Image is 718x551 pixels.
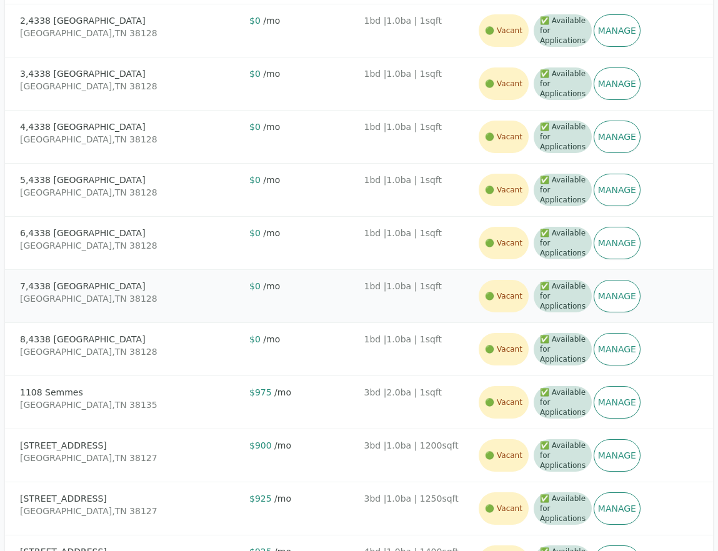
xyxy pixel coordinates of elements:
div: / mo [249,492,354,505]
div: 1 bd | 1.0 ba | 1 sqft [364,14,469,47]
div: / mo [249,174,354,186]
div: 1 bd | 1.0 ba | 1 sqft [364,333,469,365]
span: Vacant [479,121,529,153]
div: [GEOGRAPHIC_DATA] , TN 38128 [20,186,239,199]
a: Manage [594,67,641,100]
span: vacant [485,238,494,248]
div: [STREET_ADDRESS] [20,492,239,505]
div: 2, 4338 [GEOGRAPHIC_DATA] [20,14,239,27]
span: Vacant [479,67,529,100]
div: [GEOGRAPHIC_DATA] , TN 38128 [20,133,239,146]
span: $ 925 [249,494,272,504]
div: / mo [249,333,354,345]
a: Manage [594,280,641,312]
div: / mo [249,67,354,80]
span: Vacant [479,227,529,259]
div: [GEOGRAPHIC_DATA] , TN 38135 [20,399,239,411]
span: Vacant [479,439,529,472]
div: 3 bd | 2.0 ba | 1 sqft [364,386,469,419]
a: Manage [594,386,641,419]
div: 6, 4338 [GEOGRAPHIC_DATA] [20,227,239,239]
div: 3 bd | 1.0 ba | 1250 sqft [364,492,469,525]
span: vacant [485,344,494,354]
span: $ 975 [249,387,272,397]
span: ✅ Available for Applications [534,67,592,100]
div: 5, 4338 [GEOGRAPHIC_DATA] [20,174,239,186]
span: ✅ Available for Applications [534,121,592,153]
span: ✅ Available for Applications [534,280,592,312]
span: $ 0 [249,69,261,79]
a: Manage [594,14,641,47]
div: 1108 Semmes [20,386,239,399]
span: vacant [485,397,494,407]
div: 3 bd | 1.0 ba | 1200 sqft [364,439,469,472]
div: / mo [249,14,354,27]
div: / mo [249,280,354,292]
span: Vacant [479,280,529,312]
span: vacant [485,79,494,89]
div: 4, 4338 [GEOGRAPHIC_DATA] [20,121,239,133]
span: $ 0 [249,228,261,238]
div: 1 bd | 1.0 ba | 1 sqft [364,121,469,153]
span: ✅ Available for Applications [534,227,592,259]
div: 1 bd | 1.0 ba | 1 sqft [364,67,469,100]
a: Manage [594,121,641,153]
a: Manage [594,439,641,472]
span: $ 0 [249,122,261,132]
div: [GEOGRAPHIC_DATA] , TN 38128 [20,292,239,305]
div: [GEOGRAPHIC_DATA] , TN 38128 [20,27,239,39]
a: Manage [594,333,641,365]
div: 3, 4338 [GEOGRAPHIC_DATA] [20,67,239,80]
div: [GEOGRAPHIC_DATA] , TN 38127 [20,452,239,464]
span: ✅ Available for Applications [534,492,592,525]
div: 8, 4338 [GEOGRAPHIC_DATA] [20,333,239,345]
span: Vacant [479,386,529,419]
div: 7, 4338 [GEOGRAPHIC_DATA] [20,280,239,292]
span: vacant [485,185,494,195]
div: 1 bd | 1.0 ba | 1 sqft [364,174,469,206]
span: Vacant [479,333,529,365]
span: ✅ Available for Applications [534,439,592,472]
span: Vacant [479,14,529,47]
span: Vacant [479,492,529,525]
span: vacant [485,504,494,514]
span: ✅ Available for Applications [534,174,592,206]
a: Manage [594,174,641,206]
a: Manage [594,492,641,525]
span: Vacant [479,174,529,206]
div: / mo [249,386,354,399]
div: 1 bd | 1.0 ba | 1 sqft [364,280,469,312]
div: [GEOGRAPHIC_DATA] , TN 38128 [20,239,239,252]
span: vacant [485,26,494,36]
div: [GEOGRAPHIC_DATA] , TN 38128 [20,345,239,358]
div: / mo [249,439,354,452]
div: / mo [249,121,354,133]
span: ✅ Available for Applications [534,333,592,365]
div: / mo [249,227,354,239]
span: $ 900 [249,440,272,450]
span: vacant [485,291,494,301]
span: ✅ Available for Applications [534,14,592,47]
span: vacant [485,132,494,142]
span: $ 0 [249,16,261,26]
span: $ 0 [249,281,261,291]
span: ✅ Available for Applications [534,386,592,419]
span: $ 0 [249,334,261,344]
div: [GEOGRAPHIC_DATA] , TN 38128 [20,80,239,92]
a: Manage [594,227,641,259]
div: 1 bd | 1.0 ba | 1 sqft [364,227,469,259]
span: vacant [485,450,494,460]
div: [GEOGRAPHIC_DATA] , TN 38127 [20,505,239,517]
span: $ 0 [249,175,261,185]
div: [STREET_ADDRESS] [20,439,239,452]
